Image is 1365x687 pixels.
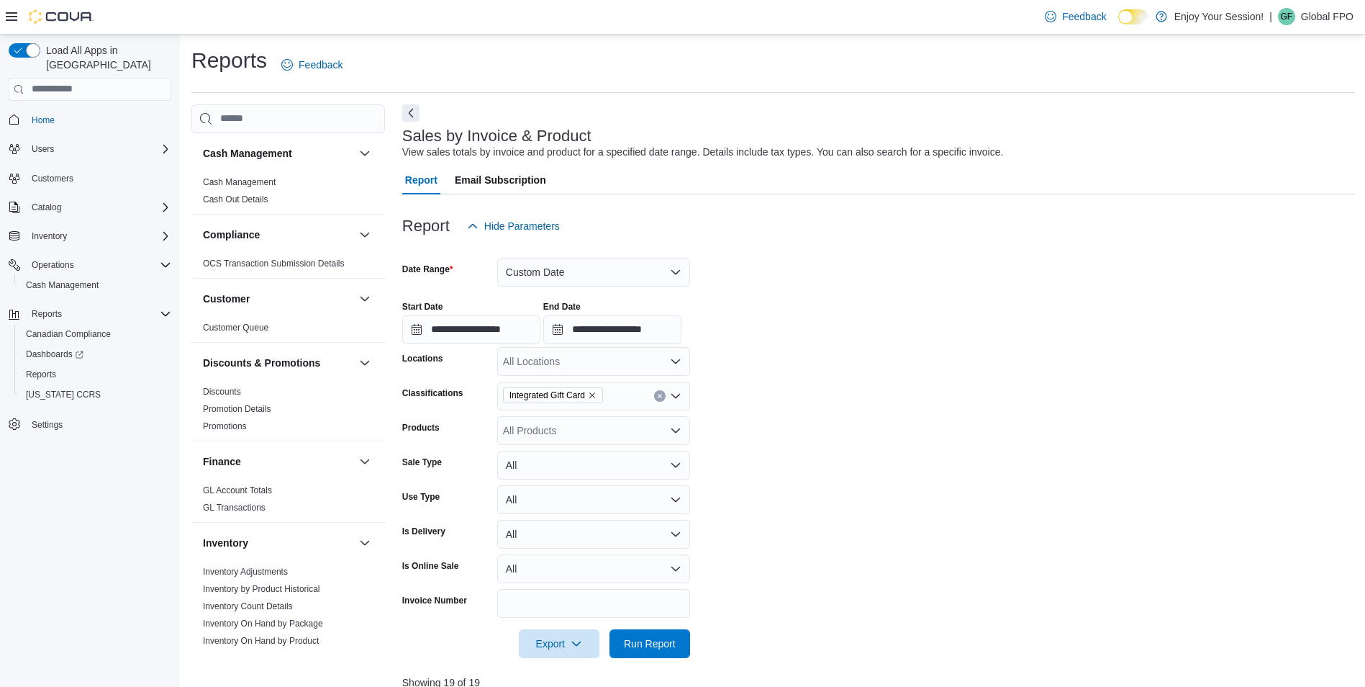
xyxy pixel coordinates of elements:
a: Cash Management [203,177,276,187]
a: Customer Queue [203,323,268,333]
label: Date Range [402,264,453,275]
span: Promotion Details [203,403,271,415]
input: Press the down key to open a popover containing a calendar. [543,315,681,344]
label: Products [402,422,440,434]
button: Reports [3,304,177,324]
div: Global FPO [1278,8,1295,25]
button: Hide Parameters [461,212,566,241]
button: Inventory [203,536,353,550]
a: Canadian Compliance [20,325,117,343]
span: Dark Mode [1118,24,1119,25]
a: Dashboards [20,346,89,363]
button: Discounts & Promotions [356,354,373,372]
button: Canadian Compliance [14,324,177,344]
button: Home [3,109,177,130]
p: Global FPO [1301,8,1353,25]
h3: Inventory [203,536,248,550]
h1: Reports [191,46,267,75]
span: Cash Out Details [203,194,268,205]
a: Feedback [1039,2,1112,31]
span: GL Account Totals [203,485,272,496]
span: Inventory Count Details [203,601,293,612]
button: Inventory [356,534,373,552]
label: Sale Type [402,457,442,468]
button: Operations [3,255,177,275]
button: All [497,451,690,480]
button: Inventory [26,228,73,245]
span: Inventory by Product Historical [203,583,320,595]
a: Promotions [203,421,247,431]
span: Integrated Gift Card [503,387,603,403]
span: Dashboards [26,349,83,360]
p: | [1269,8,1272,25]
h3: Sales by Invoice & Product [402,127,591,145]
div: Discounts & Promotions [191,383,385,441]
label: End Date [543,301,581,313]
span: Catalog [26,199,171,216]
label: Is Online Sale [402,560,459,572]
a: Promotion Details [203,404,271,414]
span: Customers [26,169,171,187]
a: Inventory Count Details [203,601,293,611]
button: Catalog [3,197,177,217]
span: Settings [32,419,63,431]
button: Catalog [26,199,67,216]
h3: Discounts & Promotions [203,356,320,370]
a: OCS Transaction Submission Details [203,259,345,269]
span: Inventory [32,230,67,242]
span: GL Transactions [203,502,266,513]
a: Dashboards [14,344,177,364]
a: [US_STATE] CCRS [20,386,106,403]
a: GL Account Totals [203,485,272,495]
nav: Complex example [9,104,171,472]
a: Inventory On Hand by Product [203,636,319,646]
button: Settings [3,413,177,434]
button: Remove Integrated Gift Card from selection in this group [588,391,597,400]
span: Cash Management [26,279,99,291]
a: Reports [20,366,62,383]
span: Operations [32,259,74,271]
span: Export [527,629,591,658]
span: Reports [32,308,62,320]
span: Cash Management [203,176,276,188]
button: Cash Management [356,145,373,162]
button: Users [26,140,60,158]
label: Is Delivery [402,526,445,537]
span: Canadian Compliance [26,328,111,340]
button: Export [519,629,599,658]
span: Catalog [32,202,61,213]
button: Compliance [203,228,353,242]
button: Finance [203,454,353,469]
span: Cash Management [20,277,171,294]
span: Inventory On Hand by Product [203,635,319,647]
span: Inventory [26,228,171,245]
span: Dashboards [20,346,171,363]
button: [US_STATE] CCRS [14,385,177,405]
label: Invoice Number [402,595,467,606]
label: Start Date [402,301,443,313]
span: Customers [32,173,73,184]
span: Feedback [299,58,343,72]
button: All [497,554,690,583]
p: Enjoy Your Session! [1174,8,1264,25]
span: [US_STATE] CCRS [26,389,101,400]
a: Discounts [203,387,241,397]
img: Cova [29,9,94,24]
span: Reports [20,366,171,383]
span: Reports [26,369,56,380]
span: Inventory On Hand by Package [203,618,323,629]
button: Customers [3,168,177,189]
h3: Compliance [203,228,260,242]
button: Reports [26,305,68,323]
button: Inventory [3,226,177,246]
button: All [497,520,690,549]
button: Discounts & Promotions [203,356,353,370]
h3: Customer [203,292,250,306]
span: Settings [26,415,171,433]
span: Operations [26,256,171,274]
span: Home [32,114,55,126]
a: Cash Out Details [203,194,268,205]
button: All [497,485,690,514]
